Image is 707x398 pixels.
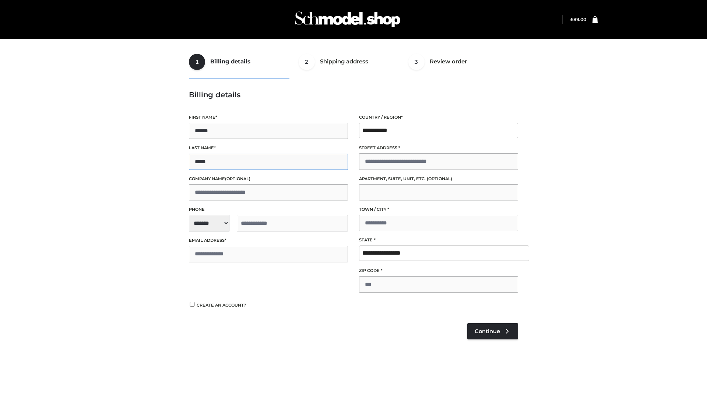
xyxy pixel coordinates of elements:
span: (optional) [225,176,250,181]
a: £89.00 [570,17,586,22]
span: £ [570,17,573,22]
label: Town / City [359,206,518,213]
label: Country / Region [359,114,518,121]
label: ZIP Code [359,267,518,274]
label: Phone [189,206,348,213]
input: Create an account? [189,302,196,307]
label: State [359,237,518,244]
span: Create an account? [197,303,246,308]
label: Company name [189,175,348,182]
label: Street address [359,144,518,151]
h3: Billing details [189,90,518,99]
label: Last name [189,144,348,151]
span: (optional) [427,176,452,181]
span: Continue [475,328,500,335]
img: Schmodel Admin 964 [292,5,403,34]
label: Email address [189,237,348,244]
a: Continue [467,323,518,339]
label: First name [189,114,348,121]
label: Apartment, suite, unit, etc. [359,175,518,182]
bdi: 89.00 [570,17,586,22]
